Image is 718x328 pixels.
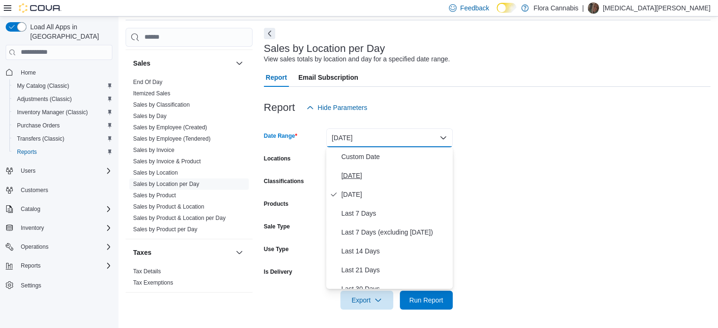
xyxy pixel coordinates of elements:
span: Export [346,291,388,310]
label: Locations [264,155,291,162]
button: Export [340,291,393,310]
span: Users [21,167,35,175]
span: Transfers (Classic) [13,133,112,144]
span: Last 30 Days [341,283,449,294]
span: Sales by Location per Day [133,180,199,188]
a: Settings [17,280,45,291]
button: Inventory [2,221,116,235]
span: Home [21,69,36,76]
span: Customers [17,184,112,196]
a: Tax Details [133,268,161,275]
span: Home [17,67,112,78]
button: Transfers (Classic) [9,132,116,145]
span: Inventory [17,222,112,234]
span: Last 21 Days [341,264,449,276]
span: Email Subscription [298,68,358,87]
span: Users [17,165,112,177]
label: Date Range [264,132,297,140]
span: [DATE] [341,170,449,181]
button: Operations [2,240,116,253]
a: Sales by Location [133,169,178,176]
label: Use Type [264,245,288,253]
span: Reports [21,262,41,269]
a: Purchase Orders [13,120,64,131]
a: Customers [17,185,52,196]
div: Select listbox [326,147,453,289]
span: Last 14 Days [341,245,449,257]
button: [DATE] [326,128,453,147]
button: Taxes [133,248,232,257]
span: Customers [21,186,48,194]
span: Sales by Product & Location per Day [133,214,226,222]
span: My Catalog (Classic) [17,82,69,90]
button: Next [264,28,275,39]
span: Sales by Day [133,112,167,120]
span: Sales by Employee (Tendered) [133,135,211,143]
button: Reports [2,259,116,272]
span: Catalog [21,205,40,213]
button: Operations [17,241,52,252]
span: Last 7 Days (excluding [DATE]) [341,227,449,238]
a: Sales by Employee (Tendered) [133,135,211,142]
span: Catalog [17,203,112,215]
span: Inventory [21,224,44,232]
div: Nikita Coles [588,2,599,14]
a: Itemized Sales [133,90,170,97]
span: Custom Date [341,151,449,162]
a: Sales by Invoice & Product [133,158,201,165]
span: Purchase Orders [17,122,60,129]
button: Inventory Manager (Classic) [9,106,116,119]
p: Flora Cannabis [533,2,578,14]
span: Sales by Invoice [133,146,174,154]
span: Run Report [409,295,443,305]
button: Sales [234,58,245,69]
input: Dark Mode [497,3,516,13]
span: Hide Parameters [318,103,367,112]
nav: Complex example [6,62,112,317]
button: Run Report [400,291,453,310]
div: Sales [126,76,253,239]
span: Inventory Manager (Classic) [13,107,112,118]
span: Purchase Orders [13,120,112,131]
span: [DATE] [341,189,449,200]
h3: Sales by Location per Day [264,43,385,54]
a: Sales by Product & Location [133,203,204,210]
span: Last 7 Days [341,208,449,219]
a: My Catalog (Classic) [13,80,73,92]
button: Customers [2,183,116,197]
h3: Sales [133,59,151,68]
a: Tax Exemptions [133,279,173,286]
label: Classifications [264,177,304,185]
a: Sales by Employee (Created) [133,124,207,131]
p: [MEDICAL_DATA][PERSON_NAME] [603,2,710,14]
span: Adjustments (Classic) [13,93,112,105]
label: Is Delivery [264,268,292,276]
span: Feedback [460,3,489,13]
button: Reports [17,260,44,271]
button: Hide Parameters [303,98,371,117]
div: View sales totals by location and day for a specified date range. [264,54,450,64]
span: Report [266,68,287,87]
a: Sales by Location per Day [133,181,199,187]
button: Users [17,165,39,177]
button: Taxes [234,247,245,258]
a: Transfers (Classic) [13,133,68,144]
span: Sales by Location [133,169,178,177]
div: Taxes [126,266,253,292]
span: Transfers (Classic) [17,135,64,143]
a: Inventory Manager (Classic) [13,107,92,118]
button: Catalog [17,203,44,215]
button: Inventory [17,222,48,234]
a: Sales by Product per Day [133,226,197,233]
span: End Of Day [133,78,162,86]
span: Sales by Classification [133,101,190,109]
button: Sales [133,59,232,68]
h3: Taxes [133,248,152,257]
